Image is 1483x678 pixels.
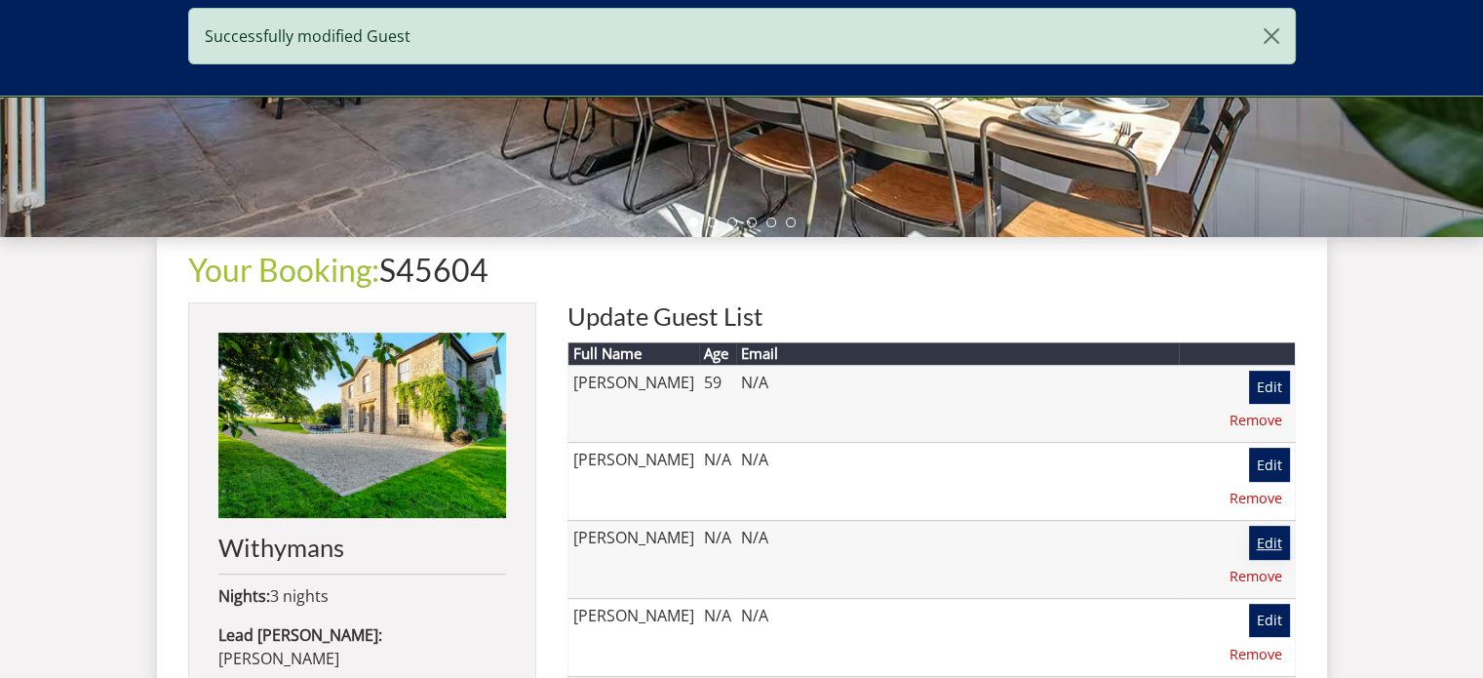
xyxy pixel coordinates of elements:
div: Successfully modified Guest [188,8,1296,64]
th: Full Name [567,342,699,365]
td: N/A [699,443,736,521]
h1: S45604 [188,253,1296,287]
td: N/A [736,443,1179,521]
a: Remove [1222,404,1290,437]
h2: Withymans [218,534,506,561]
th: Email [736,342,1179,365]
th: Age [699,342,736,365]
iframe: Customer reviews powered by Trustpilot [178,68,383,85]
a: Edit [1249,526,1290,559]
td: N/A [736,521,1179,599]
span: [PERSON_NAME] [218,648,339,669]
td: N/A [699,598,736,676]
td: N/A [736,365,1179,443]
td: [PERSON_NAME] [567,521,699,599]
td: 59 [699,365,736,443]
a: Withymans [218,333,506,561]
img: An image of 'Withymans' [218,333,506,518]
td: N/A [736,598,1179,676]
a: Remove [1222,560,1290,593]
a: Remove [1222,482,1290,515]
td: [PERSON_NAME] [567,443,699,521]
h2: Update Guest List [567,302,1296,330]
td: [PERSON_NAME] [567,598,699,676]
strong: Nights: [218,585,270,607]
a: Edit [1249,604,1290,637]
p: 3 nights [218,584,506,608]
strong: Lead [PERSON_NAME]: [218,624,382,646]
a: Edit [1249,448,1290,481]
a: Remove [1222,637,1290,670]
td: N/A [699,521,736,599]
a: Your Booking: [188,251,379,289]
a: Edit [1249,371,1290,404]
td: [PERSON_NAME] [567,365,699,443]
